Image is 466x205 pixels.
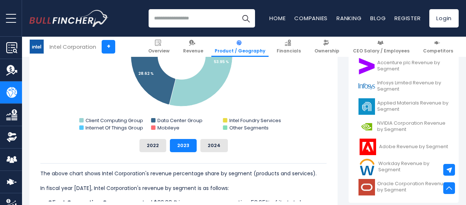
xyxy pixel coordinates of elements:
a: NVIDIA Corporation Revenue by Segment [354,117,453,137]
a: Infosys Limited Revenue by Segment [354,76,453,96]
img: ORCL logo [358,179,375,195]
span: NVIDIA Corporation Revenue by Segment [377,120,449,133]
span: Competitors [423,48,453,54]
a: Login [429,9,459,28]
span: Infosys Limited Revenue by Segment [377,80,449,92]
span: Revenue [183,48,203,54]
span: Adobe Revenue by Segment [379,144,448,150]
a: Go to homepage [29,10,108,27]
button: 2022 [139,139,166,152]
span: Oracle Corporation Revenue by Segment [377,181,449,193]
a: Oracle Corporation Revenue by Segment [354,177,453,197]
a: Workday Revenue by Segment [354,157,453,177]
img: INTC logo [30,40,44,54]
a: Register [394,14,421,22]
button: Search [237,9,255,28]
button: 2023 [170,139,197,152]
a: Product / Geography [211,37,269,57]
div: Intel Corporation [50,43,96,51]
a: Financials [273,37,304,57]
text: Other Segments [229,124,269,131]
span: Overview [148,48,170,54]
a: Blog [370,14,386,22]
span: Financials [277,48,301,54]
img: INFY logo [358,78,375,95]
tspan: 53.95 % [214,59,229,65]
button: 2024 [200,139,228,152]
a: Companies [294,14,328,22]
span: Product / Geography [215,48,265,54]
span: CEO Salary / Employees [353,48,409,54]
p: The above chart shows Intel Corporation's revenue percentage share by segment (products and servi... [40,169,327,178]
img: NVDA logo [358,118,375,135]
img: Ownership [6,132,17,143]
p: In fiscal year [DATE], Intel Corporation's revenue by segment is as follows: [40,184,327,193]
tspan: 28.62 % [138,71,154,76]
a: Competitors [420,37,456,57]
text: Data Center Group [157,117,203,124]
a: Ownership [311,37,343,57]
a: Revenue [180,37,207,57]
a: + [102,40,115,54]
span: Workday Revenue by Segment [378,161,449,173]
a: Ranking [336,14,361,22]
span: Applied Materials Revenue by Segment [377,100,449,113]
a: Home [269,14,285,22]
span: Accenture plc Revenue by Segment [377,60,449,72]
a: Accenture plc Revenue by Segment [354,56,453,76]
img: WDAY logo [358,159,376,175]
a: Adobe Revenue by Segment [354,137,453,157]
text: Internet Of Things Group [85,124,143,131]
img: ACN logo [358,58,375,74]
img: Bullfincher logo [29,10,109,27]
text: Mobileye [157,124,179,131]
a: CEO Salary / Employees [350,37,413,57]
a: Applied Materials Revenue by Segment [354,96,453,117]
text: Client Computing Group [85,117,143,124]
text: Intel Foundry Services [229,117,281,124]
img: AMAT logo [358,98,375,115]
a: Overview [145,37,173,57]
img: ADBE logo [358,139,377,155]
span: Ownership [314,48,339,54]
